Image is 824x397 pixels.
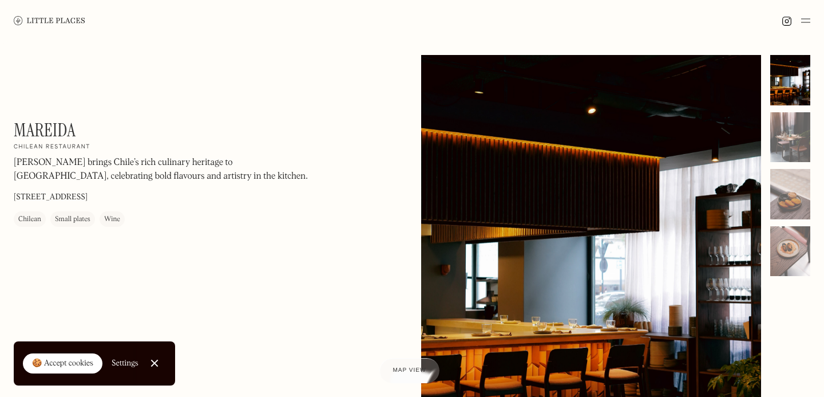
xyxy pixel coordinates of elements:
[393,367,426,374] span: Map view
[112,351,138,376] a: Settings
[112,359,138,367] div: Settings
[14,156,323,183] p: [PERSON_NAME] brings Chile’s rich culinary heritage to [GEOGRAPHIC_DATA], celebrating bold flavou...
[23,353,102,374] a: 🍪 Accept cookies
[55,214,90,225] div: Small plates
[154,363,154,364] div: Close Cookie Popup
[104,214,120,225] div: Wine
[18,214,41,225] div: Chilean
[143,352,166,375] a: Close Cookie Popup
[14,191,88,203] p: [STREET_ADDRESS]
[32,358,93,370] div: 🍪 Accept cookies
[14,143,90,151] h2: Chilean restaurant
[379,358,440,383] a: Map view
[14,119,76,141] h1: Mareida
